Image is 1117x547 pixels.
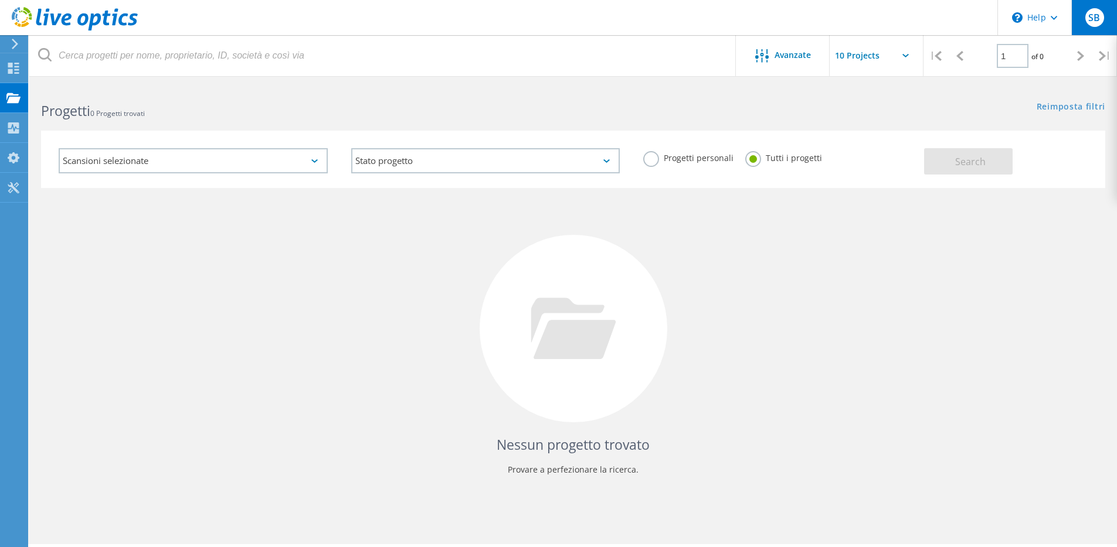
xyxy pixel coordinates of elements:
p: Provare a perfezionare la ricerca. [53,460,1094,479]
label: Progetti personali [643,151,734,162]
div: Scansioni selezionate [59,148,328,173]
b: Progetti [41,101,90,120]
div: | [924,35,948,77]
input: Cerca progetti per nome, proprietario, ID, società e così via [29,35,736,76]
label: Tutti i progetti [745,151,822,162]
div: Stato progetto [351,148,620,173]
span: Search [955,155,986,168]
a: Reimposta filtri [1037,102,1105,112]
span: of 0 [1031,52,1044,61]
span: Avanzate [775,51,811,59]
h4: Nessun progetto trovato [53,435,1094,454]
span: 0 Progetti trovati [90,108,145,118]
div: | [1093,35,1117,77]
button: Search [924,148,1013,175]
svg: \n [1012,12,1023,23]
span: SB [1088,13,1100,22]
a: Live Optics Dashboard [12,25,138,33]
